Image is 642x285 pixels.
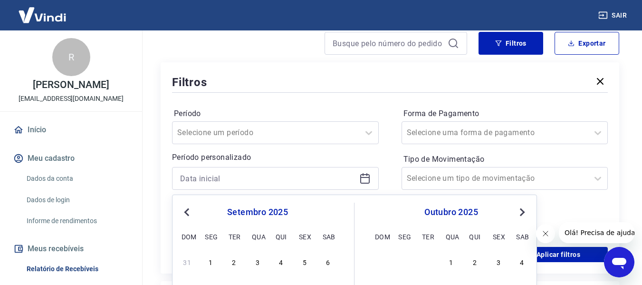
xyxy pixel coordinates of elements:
[333,36,444,50] input: Busque pelo número do pedido
[323,256,334,267] div: Choose sábado, 6 de setembro de 2025
[559,222,634,243] iframe: Mensagem da empresa
[205,256,216,267] div: Choose segunda-feira, 1 de setembro de 2025
[180,171,355,186] input: Data inicial
[422,231,433,242] div: ter
[11,0,73,29] img: Vindi
[276,231,287,242] div: qui
[516,256,527,267] div: Choose sábado, 4 de outubro de 2025
[398,256,410,267] div: Choose segunda-feira, 29 de setembro de 2025
[23,211,131,231] a: Informe de rendimentos
[374,206,529,218] div: outubro 2025
[172,75,207,90] h5: Filtros
[398,231,410,242] div: seg
[299,256,310,267] div: Choose sexta-feira, 5 de setembro de 2025
[11,148,131,169] button: Meu cadastro
[172,152,379,163] p: Período personalizado
[180,206,335,218] div: setembro 2025
[33,80,109,90] p: [PERSON_NAME]
[6,7,80,14] span: Olá! Precisa de ajuda?
[596,7,631,24] button: Sair
[252,256,263,267] div: Choose quarta-feira, 3 de setembro de 2025
[555,32,619,55] button: Exportar
[252,231,263,242] div: qua
[517,206,528,218] button: Next Month
[276,256,287,267] div: Choose quinta-feira, 4 de setembro de 2025
[375,256,386,267] div: Choose domingo, 28 de setembro de 2025
[509,247,608,262] button: Aplicar filtros
[182,256,193,267] div: Choose domingo, 31 de agosto de 2025
[422,256,433,267] div: Choose terça-feira, 30 de setembro de 2025
[299,231,310,242] div: sex
[493,256,504,267] div: Choose sexta-feira, 3 de outubro de 2025
[23,190,131,210] a: Dados de login
[23,169,131,188] a: Dados da conta
[446,256,457,267] div: Choose quarta-feira, 1 de outubro de 2025
[23,259,131,279] a: Relatório de Recebíveis
[323,231,334,242] div: sab
[182,231,193,242] div: dom
[52,38,90,76] div: R
[479,32,543,55] button: Filtros
[19,94,124,104] p: [EMAIL_ADDRESS][DOMAIN_NAME]
[516,231,527,242] div: sab
[229,231,240,242] div: ter
[375,231,386,242] div: dom
[174,108,377,119] label: Período
[403,108,606,119] label: Forma de Pagamento
[469,256,480,267] div: Choose quinta-feira, 2 de outubro de 2025
[11,119,131,140] a: Início
[446,231,457,242] div: qua
[536,224,555,243] iframe: Fechar mensagem
[403,154,606,165] label: Tipo de Movimentação
[181,206,192,218] button: Previous Month
[469,231,480,242] div: qui
[205,231,216,242] div: seg
[11,238,131,259] button: Meus recebíveis
[493,231,504,242] div: sex
[604,247,634,277] iframe: Botão para abrir a janela de mensagens
[229,256,240,267] div: Choose terça-feira, 2 de setembro de 2025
